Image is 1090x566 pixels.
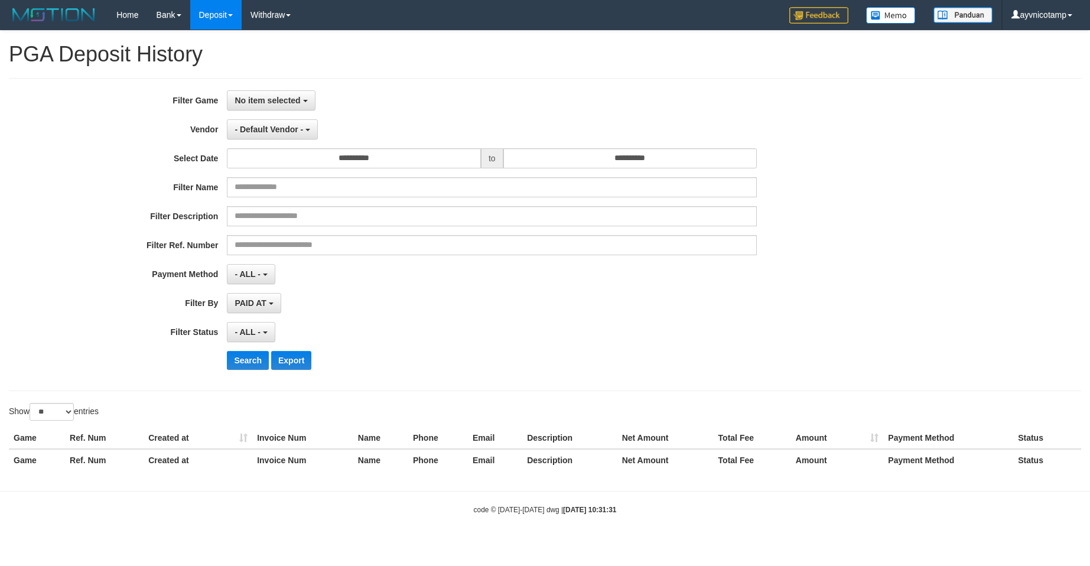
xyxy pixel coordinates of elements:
button: Export [271,351,311,370]
button: Search [227,351,269,370]
th: Status [1013,427,1081,449]
img: panduan.png [933,7,993,23]
th: Game [9,427,65,449]
span: - Default Vendor - [235,125,303,134]
th: Name [353,449,408,471]
th: Created at [144,427,252,449]
small: code © [DATE]-[DATE] dwg | [474,506,617,514]
th: Game [9,449,65,471]
th: Invoice Num [252,427,353,449]
th: Net Amount [617,427,714,449]
span: - ALL - [235,269,261,279]
th: Name [353,427,408,449]
th: Status [1013,449,1081,471]
button: - ALL - [227,264,275,284]
th: Payment Method [883,449,1013,471]
img: Button%20Memo.svg [866,7,916,24]
button: - ALL - [227,322,275,342]
span: No item selected [235,96,300,105]
th: Email [468,449,522,471]
span: PAID AT [235,298,266,308]
th: Ref. Num [65,449,144,471]
th: Invoice Num [252,449,353,471]
th: Phone [408,427,468,449]
button: - Default Vendor - [227,119,318,139]
button: No item selected [227,90,315,110]
strong: [DATE] 10:31:31 [563,506,616,514]
th: Payment Method [883,427,1013,449]
label: Show entries [9,403,99,421]
th: Email [468,427,522,449]
th: Net Amount [617,449,714,471]
th: Description [522,449,617,471]
h1: PGA Deposit History [9,43,1081,66]
th: Total Fee [714,427,791,449]
th: Total Fee [714,449,791,471]
select: Showentries [30,403,74,421]
th: Amount [791,427,884,449]
th: Ref. Num [65,427,144,449]
th: Description [522,427,617,449]
button: PAID AT [227,293,281,313]
span: - ALL - [235,327,261,337]
span: to [481,148,503,168]
th: Phone [408,449,468,471]
th: Amount [791,449,884,471]
img: MOTION_logo.png [9,6,99,24]
th: Created at [144,449,252,471]
img: Feedback.jpg [789,7,848,24]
